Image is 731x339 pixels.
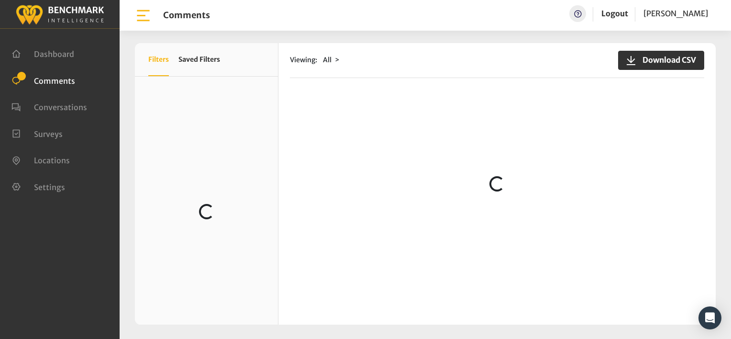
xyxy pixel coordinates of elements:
[11,102,87,111] a: Conversations
[163,10,210,21] h1: Comments
[11,75,75,85] a: Comments
[15,2,104,26] img: benchmark
[290,55,317,65] span: Viewing:
[637,54,696,66] span: Download CSV
[34,156,70,165] span: Locations
[34,182,65,192] span: Settings
[11,181,65,191] a: Settings
[323,56,332,64] span: All
[601,5,628,22] a: Logout
[135,7,152,24] img: bar
[11,48,74,58] a: Dashboard
[643,5,708,22] a: [PERSON_NAME]
[643,9,708,18] span: [PERSON_NAME]
[34,76,75,85] span: Comments
[34,102,87,112] span: Conversations
[34,49,74,59] span: Dashboard
[698,306,721,329] div: Open Intercom Messenger
[601,9,628,18] a: Logout
[618,51,704,70] button: Download CSV
[148,43,169,76] button: Filters
[178,43,220,76] button: Saved Filters
[34,129,63,138] span: Surveys
[11,128,63,138] a: Surveys
[11,155,70,164] a: Locations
